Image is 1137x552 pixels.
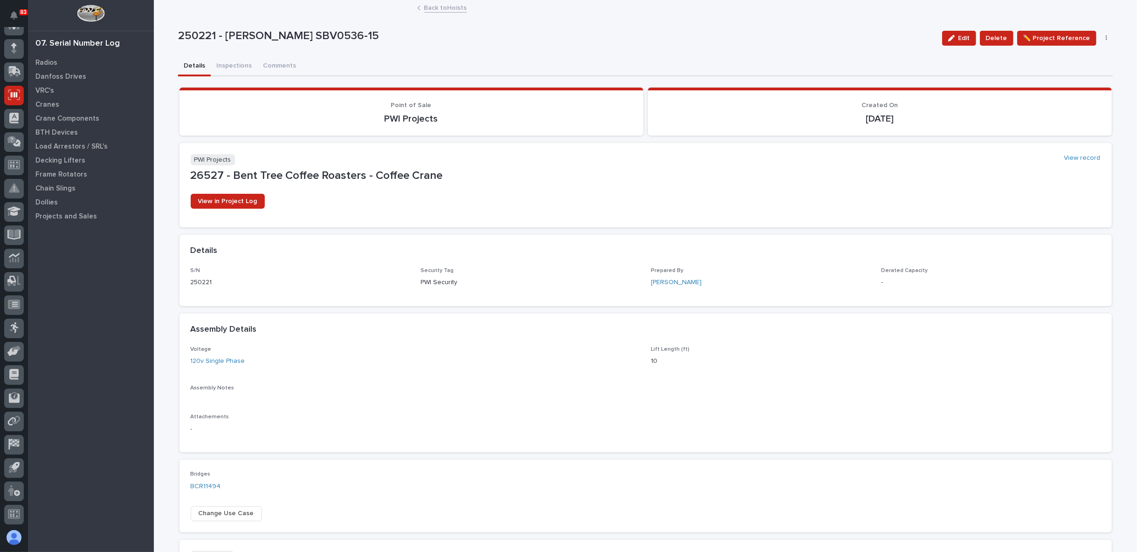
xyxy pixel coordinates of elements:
p: VRC's [35,87,54,95]
a: View record [1064,154,1101,162]
p: PWI Projects [191,113,632,124]
p: Danfoss Drives [35,73,86,81]
button: Change Use Case [191,506,262,521]
a: Frame Rotators [28,167,154,181]
span: S/N [191,268,200,273]
button: Inspections [211,57,257,76]
span: Security Tag [421,268,454,273]
a: Back toHoists [424,2,467,13]
p: 250221 [191,278,410,287]
p: Cranes [35,101,59,109]
h2: Details [191,246,218,256]
a: Chain Slings [28,181,154,195]
button: ✏️ Project Reference [1017,31,1096,46]
a: Crane Components [28,111,154,125]
p: Radios [35,59,57,67]
a: VRC's [28,83,154,97]
p: Decking Lifters [35,157,85,165]
span: Created On [861,102,898,109]
p: 26527 - Bent Tree Coffee Roasters - Coffee Crane [191,169,1101,183]
span: Assembly Notes [191,385,234,391]
img: Workspace Logo [77,5,104,22]
p: 250221 - [PERSON_NAME] SBV0536-15 [178,29,935,43]
button: users-avatar [4,528,24,547]
p: Projects and Sales [35,212,97,221]
p: BTH Devices [35,129,78,137]
button: Edit [942,31,976,46]
span: ✏️ Project Reference [1023,33,1090,44]
span: Prepared By [651,268,684,273]
a: Cranes [28,97,154,111]
span: View in Project Log [198,198,257,204]
div: 07. Serial Number Log [35,39,120,49]
p: - [882,278,1101,287]
button: Delete [980,31,1013,46]
p: Chain Slings [35,184,76,193]
a: Danfoss Drives [28,69,154,83]
p: 10 [651,356,1101,366]
a: Dollies [28,195,154,209]
span: Point of Sale [391,102,432,109]
div: Notifications83 [12,11,24,26]
p: Crane Components [35,115,99,123]
a: Load Arrestors / SRL's [28,139,154,153]
a: BTH Devices [28,125,154,139]
span: Bridges [191,471,211,477]
h2: Assembly Details [191,325,257,335]
a: BCR11494 [191,482,221,491]
span: Change Use Case [199,508,254,519]
p: Dollies [35,198,58,207]
p: PWI Projects [191,154,235,166]
button: Details [178,57,211,76]
p: Load Arrestors / SRL's [35,143,108,151]
a: 120v Single Phase [191,356,245,366]
span: Derated Capacity [882,268,928,273]
span: Voltage [191,347,212,352]
span: Attachements [191,414,229,420]
p: PWI Security [421,278,640,287]
button: Comments [257,57,302,76]
a: View in Project Log [191,194,265,209]
span: Lift Length (ft) [651,347,690,352]
button: Notifications [4,6,24,25]
span: Edit [958,34,970,42]
a: [PERSON_NAME] [651,278,702,287]
a: Decking Lifters [28,153,154,167]
span: Delete [986,33,1007,44]
a: Projects and Sales [28,209,154,223]
p: - [191,424,640,434]
p: [DATE] [659,113,1101,124]
a: Radios [28,55,154,69]
p: Frame Rotators [35,170,87,179]
p: 83 [21,9,27,15]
